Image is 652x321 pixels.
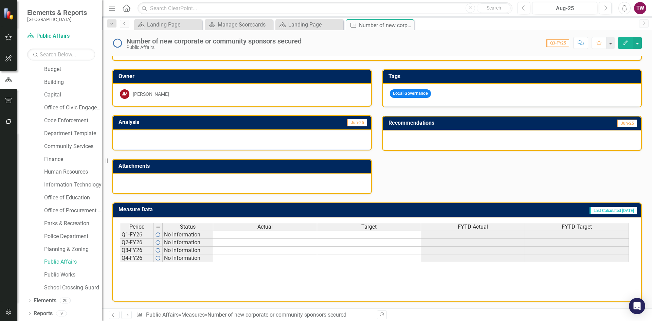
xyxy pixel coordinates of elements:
[163,239,213,247] td: No Information
[44,194,102,202] a: Office of Education
[44,66,102,73] a: Budget
[44,233,102,240] a: Police Department
[120,254,154,262] td: Q4-FY26
[590,207,637,214] span: Last Calculated [DATE]
[44,181,102,189] a: Information Technology
[181,311,205,318] a: Measures
[27,32,95,40] a: Public Affairs
[163,254,213,262] td: No Information
[180,224,196,230] span: Status
[44,168,102,176] a: Human Resources
[44,117,102,125] a: Code Enforcement
[390,89,431,98] span: Local Governance
[359,21,412,30] div: Number of new corporate or community sponsors secured
[487,5,501,11] span: Search
[119,119,242,125] h3: Analysis
[120,231,154,239] td: Q1-FY26
[634,2,646,14] button: TW
[535,4,595,13] div: Aug-25
[44,258,102,266] a: Public Affairs
[133,91,169,97] div: [PERSON_NAME]
[126,37,302,45] div: Number of new corporate or community sponsors secured
[44,284,102,292] a: School Crossing Guard
[126,45,302,50] div: Public Affairs
[146,311,179,318] a: Public Affairs
[3,8,15,20] img: ClearPoint Strategy
[129,224,145,230] span: Period
[34,297,56,305] a: Elements
[44,130,102,138] a: Department Template
[136,311,372,319] div: » »
[532,2,597,14] button: Aug-25
[155,240,161,245] img: RFFIe5fH8O4AAAAASUVORK5CYII=
[155,248,161,253] img: RFFIe5fH8O4AAAAASUVORK5CYII=
[119,73,368,79] h3: Owner
[44,207,102,215] a: Office of Procurement Management
[477,3,511,13] button: Search
[27,17,87,22] small: [GEOGRAPHIC_DATA]
[155,232,161,237] img: RFFIe5fH8O4AAAAASUVORK5CYII=
[388,73,638,79] h3: Tags
[163,231,213,239] td: No Information
[277,20,342,29] a: Landing Page
[56,310,67,316] div: 9
[361,224,377,230] span: Target
[629,298,645,314] div: Open Intercom Messenger
[617,120,637,127] span: Jun-25
[44,271,102,279] a: Public Works
[112,38,123,49] img: No Information
[136,20,200,29] a: Landing Page
[34,310,53,318] a: Reports
[60,298,71,304] div: 20
[44,78,102,86] a: Building
[388,120,559,126] h3: Recommendations
[44,220,102,228] a: Parks & Recreation
[218,20,271,29] div: Manage Scorecards
[155,255,161,261] img: RFFIe5fH8O4AAAAASUVORK5CYII=
[44,91,102,99] a: Capital
[44,104,102,112] a: Office of Civic Engagement
[27,8,87,17] span: Elements & Reports
[288,20,342,29] div: Landing Page
[207,311,346,318] div: Number of new corporate or community sponsors secured
[138,2,512,14] input: Search ClearPoint...
[156,225,161,230] img: 8DAGhfEEPCf229AAAAAElFTkSuQmCC
[206,20,271,29] a: Manage Scorecards
[257,224,273,230] span: Actual
[347,119,367,126] span: Jun-25
[562,224,592,230] span: FYTD Target
[120,239,154,247] td: Q2-FY26
[546,39,569,47] span: Q3-FY25
[27,49,95,60] input: Search Below...
[120,89,129,99] div: JM
[44,246,102,253] a: Planning & Zoning
[147,20,200,29] div: Landing Page
[119,163,368,169] h3: Attachments
[44,156,102,163] a: Finance
[44,143,102,150] a: Community Services
[458,224,488,230] span: FYTD Actual
[163,247,213,254] td: No Information
[120,247,154,254] td: Q3-FY26
[119,207,334,213] h3: Measure Data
